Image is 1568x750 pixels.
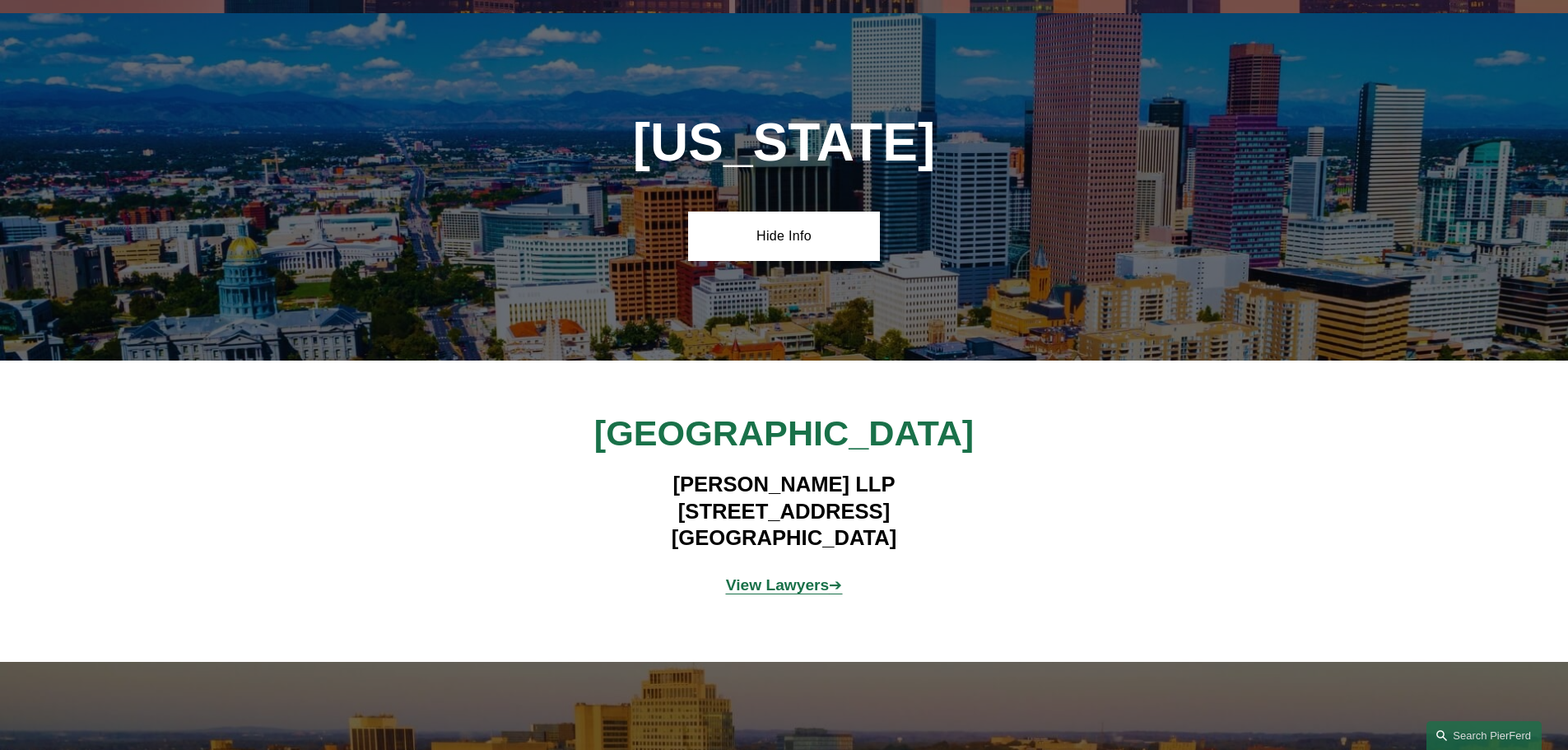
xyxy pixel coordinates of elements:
span: ➔ [726,576,843,594]
strong: View Lawyers [726,576,830,594]
span: [GEOGRAPHIC_DATA] [594,413,974,453]
a: Hide Info [688,212,880,261]
a: Search this site [1426,721,1542,750]
a: View Lawyers➔ [726,576,843,594]
h4: [PERSON_NAME] LLP [STREET_ADDRESS] [GEOGRAPHIC_DATA] [544,471,1024,551]
h1: [US_STATE] [544,113,1024,173]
